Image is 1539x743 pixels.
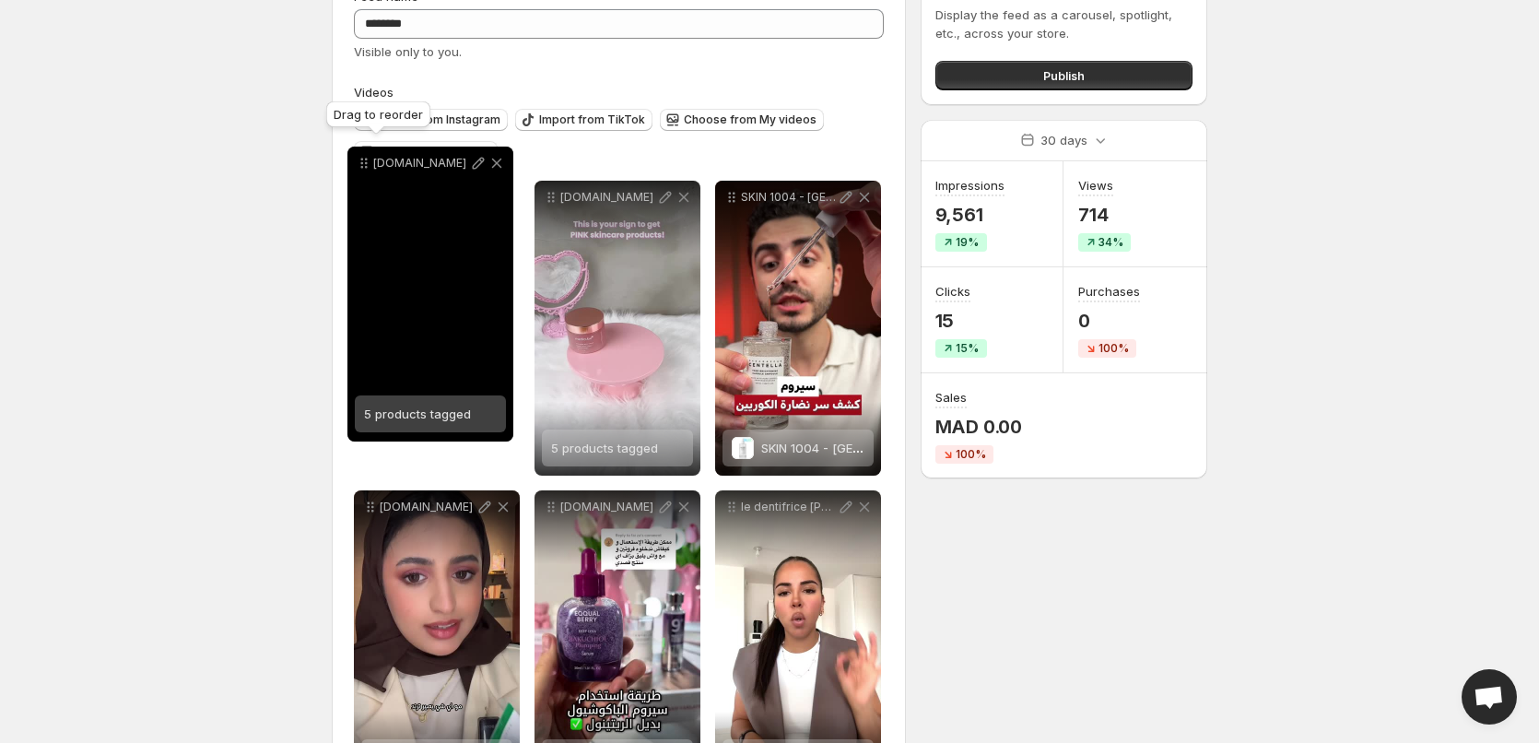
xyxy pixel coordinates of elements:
p: Display the feed as a carousel, spotlight, etc., across your store. [935,6,1192,42]
button: Import from TikTok [515,109,652,131]
p: SKIN 1004 - [GEOGRAPHIC_DATA] Centella Tone Brightening Capsule Ampoule - 100ml [741,190,837,205]
p: 714 [1078,204,1131,226]
button: Publish [935,61,1192,90]
span: Upload more videos [378,145,490,159]
h3: Impressions [935,176,1004,195]
p: [DOMAIN_NAME] [373,156,469,171]
img: SKIN 1004 - Madagascar Centella Tone Brightening Capsule Ampoule - 100ml [732,437,754,459]
span: SKIN 1004 - [GEOGRAPHIC_DATA] Centella Tone Brightening Capsule Ampoule - 100ml [761,441,1261,455]
h3: Views [1078,176,1113,195]
div: SKIN 1004 - [GEOGRAPHIC_DATA] Centella Tone Brightening Capsule Ampoule - 100mlSKIN 1004 - Madaga... [715,181,881,476]
span: 15% [956,341,979,356]
a: Open chat [1462,669,1517,725]
span: 100% [1098,341,1129,356]
h3: Purchases [1078,282,1140,301]
span: 100% [956,447,986,462]
p: 30 days [1040,131,1087,149]
p: 15 [935,310,987,332]
p: [DOMAIN_NAME] [380,500,476,514]
button: Choose from My videos [660,109,824,131]
div: [DOMAIN_NAME]5 products tagged [347,147,513,442]
p: [DOMAIN_NAME] [560,190,656,205]
p: MAD 0.00 [935,416,1022,438]
span: Videos [354,85,394,100]
span: Visible only to you. [354,44,462,59]
span: 5 products tagged [551,441,658,455]
span: 5 products tagged [364,407,471,421]
span: 34% [1098,235,1123,250]
span: 19% [956,235,979,250]
p: le dentifrice [PERSON_NAME] chez zwine store au [GEOGRAPHIC_DATA] [741,500,837,514]
span: Import from Instagram [378,112,500,127]
p: 0 [1078,310,1140,332]
h3: Clicks [935,282,970,301]
p: [DOMAIN_NAME] [560,500,656,514]
span: Import from TikTok [539,112,645,127]
h3: Sales [935,388,967,407]
span: Choose from My videos [684,112,816,127]
span: Publish [1043,66,1085,85]
button: Upload more videos [354,141,498,163]
p: 9,561 [935,204,1004,226]
div: [DOMAIN_NAME]5 products tagged [535,181,700,476]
